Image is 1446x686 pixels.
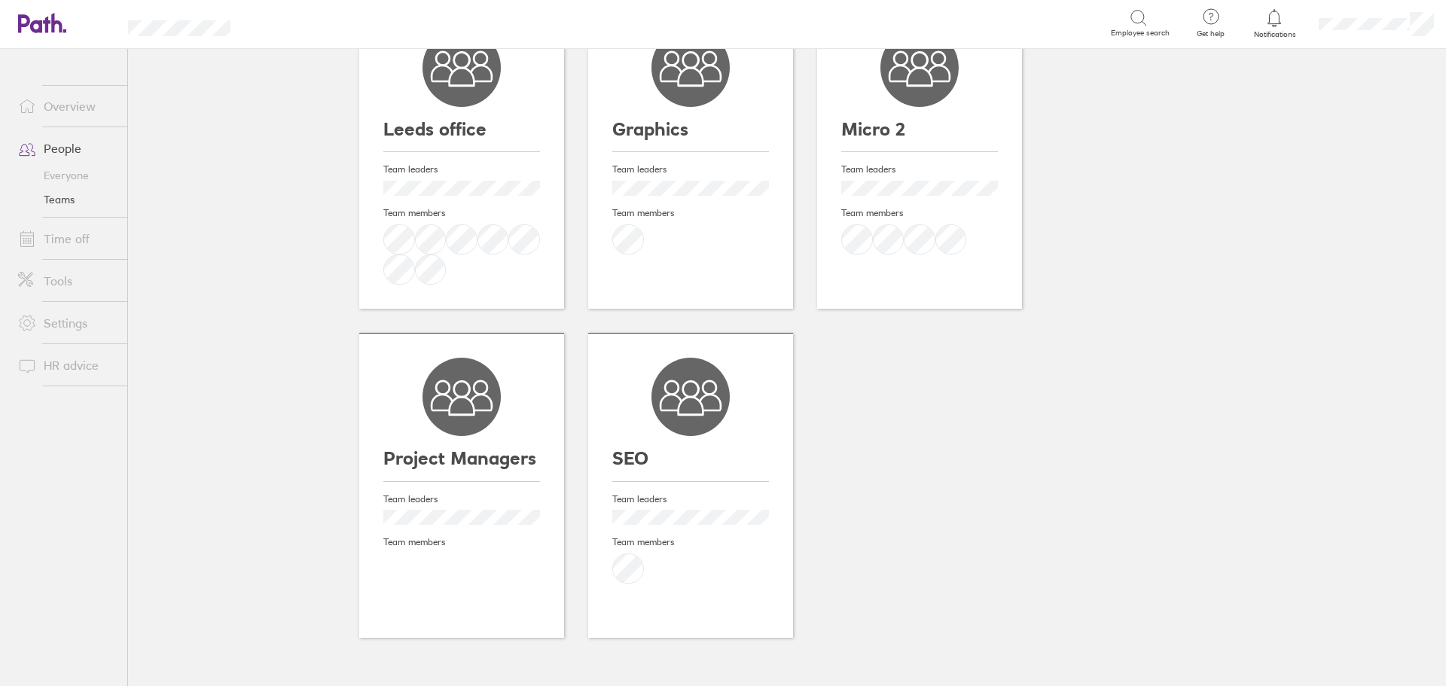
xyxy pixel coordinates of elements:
[612,208,769,218] h4: Team members
[6,91,127,121] a: Overview
[383,448,540,469] h3: Project Managers
[612,164,769,175] h4: Team leaders
[6,224,127,254] a: Time off
[6,188,127,212] a: Teams
[6,308,127,338] a: Settings
[1250,8,1299,39] a: Notifications
[841,164,998,175] h4: Team leaders
[6,350,127,380] a: HR advice
[841,119,998,140] h3: Micro 2
[1111,29,1170,38] span: Employee search
[6,266,127,296] a: Tools
[383,164,540,175] h4: Team leaders
[6,133,127,163] a: People
[1250,30,1299,39] span: Notifications
[383,494,540,505] h4: Team leaders
[612,119,769,140] h3: Graphics
[612,537,769,547] h4: Team members
[612,448,769,469] h3: SEO
[1186,29,1235,38] span: Get help
[841,208,998,218] h4: Team members
[383,537,540,547] h4: Team members
[6,163,127,188] a: Everyone
[612,494,769,505] h4: Team leaders
[271,16,310,29] div: Search
[383,208,540,218] h4: Team members
[383,119,540,140] h3: Leeds office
